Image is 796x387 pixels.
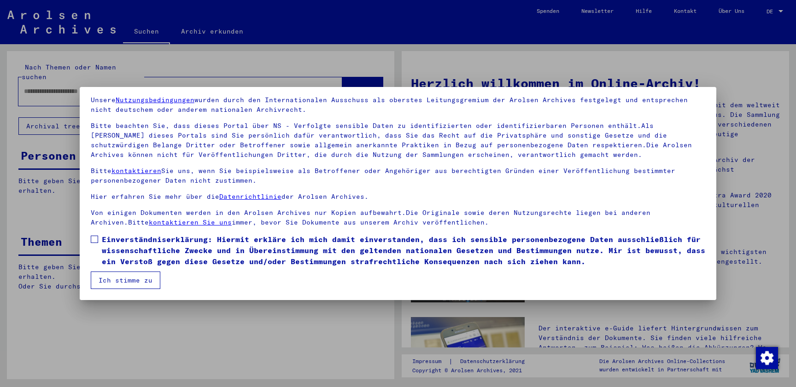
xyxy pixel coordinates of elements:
div: Zustimmung ändern [755,347,778,369]
p: Unsere wurden durch den Internationalen Ausschuss als oberstes Leitungsgremium der Arolsen Archiv... [91,95,705,115]
p: Bitte beachten Sie, dass dieses Portal über NS - Verfolgte sensible Daten zu identifizierten oder... [91,121,705,160]
p: Von einigen Dokumenten werden in den Arolsen Archives nur Kopien aufbewahrt.Die Originale sowie d... [91,208,705,227]
a: Nutzungsbedingungen [116,96,194,104]
button: Ich stimme zu [91,271,160,289]
a: kontaktieren Sie uns [149,218,232,226]
a: kontaktieren [111,167,161,175]
img: Zustimmung ändern [756,347,778,369]
p: Bitte Sie uns, wenn Sie beispielsweise als Betroffener oder Angehöriger aus berechtigten Gründen ... [91,166,705,185]
p: Hier erfahren Sie mehr über die der Arolsen Archives. [91,192,705,202]
span: Einverständniserklärung: Hiermit erkläre ich mich damit einverstanden, dass ich sensible personen... [102,234,705,267]
a: Datenrichtlinie [219,192,281,201]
